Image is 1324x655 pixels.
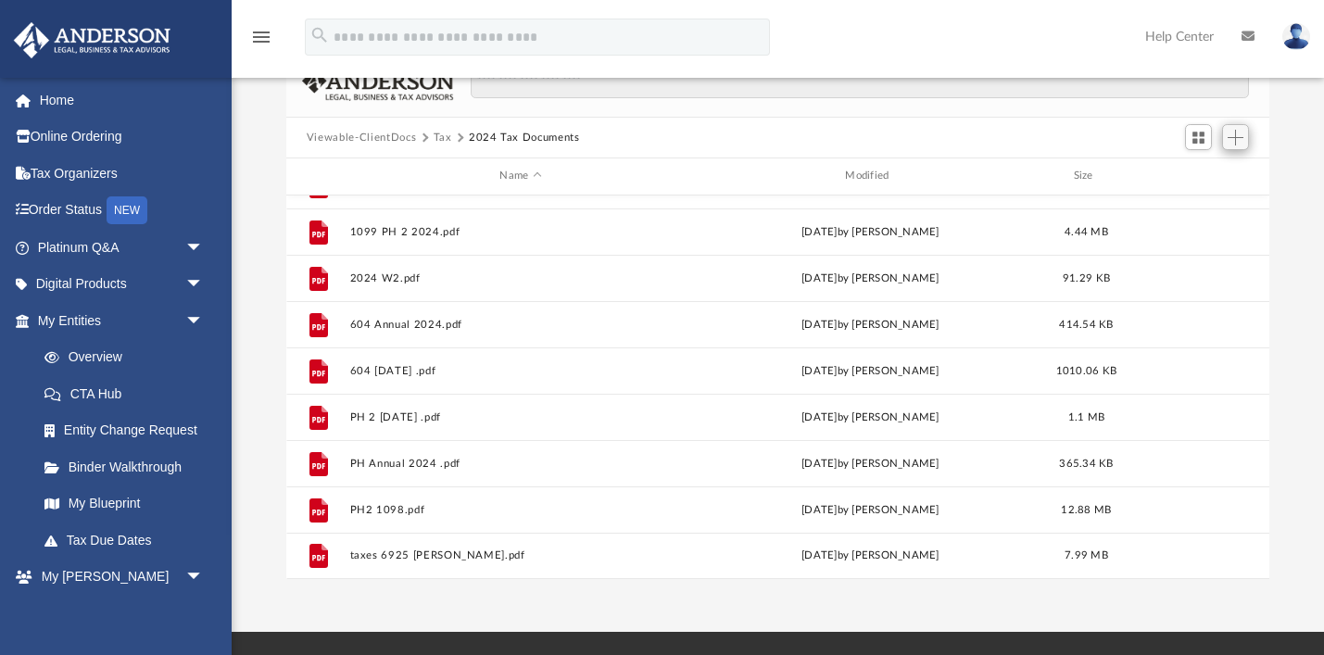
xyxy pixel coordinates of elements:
div: [DATE] by [PERSON_NAME] [700,362,1041,379]
button: 2024 W2.pdf [349,272,691,284]
button: PH Annual 2024 .pdf [349,458,691,470]
button: 2024 Tax Documents [469,130,580,146]
div: id [295,168,341,184]
a: Home [13,82,232,119]
a: My [PERSON_NAME] Teamarrow_drop_down [13,559,222,618]
i: menu [250,26,272,48]
input: Search files and folders [471,63,1249,98]
span: arrow_drop_down [185,266,222,304]
span: arrow_drop_down [185,302,222,340]
a: Online Ordering [13,119,232,156]
button: 604 Annual 2024.pdf [349,319,691,331]
a: Tax Due Dates [26,522,232,559]
a: menu [250,35,272,48]
span: 7.99 MB [1065,550,1108,561]
a: Order StatusNEW [13,192,232,230]
div: NEW [107,196,147,224]
span: 1.1 MB [1068,411,1105,422]
a: CTA Hub [26,375,232,412]
a: Tax Organizers [13,155,232,192]
button: PH2 1098.pdf [349,504,691,516]
div: Name [348,168,690,184]
div: [DATE] by [PERSON_NAME] [700,501,1041,518]
button: Add [1222,124,1250,150]
button: Tax [434,130,452,146]
a: Platinum Q&Aarrow_drop_down [13,229,232,266]
a: Binder Walkthrough [26,448,232,485]
div: [DATE] by [PERSON_NAME] [700,316,1041,333]
div: id [1131,168,1261,184]
button: 1099 PH 2 2024.pdf [349,226,691,238]
img: Anderson Advisors Platinum Portal [8,22,176,58]
button: PH 2 [DATE] .pdf [349,411,691,423]
span: 414.54 KB [1059,319,1113,329]
a: My Entitiesarrow_drop_down [13,302,232,339]
span: 4.44 MB [1065,226,1108,236]
div: [DATE] by [PERSON_NAME] [700,270,1041,286]
img: User Pic [1282,23,1310,50]
div: [DATE] by [PERSON_NAME] [700,455,1041,472]
button: taxes 6925 [PERSON_NAME].pdf [349,549,691,561]
span: 1010.06 KB [1056,365,1117,375]
div: [DATE] by [PERSON_NAME] [700,409,1041,425]
span: arrow_drop_down [185,559,222,597]
a: My Blueprint [26,485,222,523]
div: Modified [699,168,1040,184]
span: 365.34 KB [1059,458,1113,468]
button: 604 [DATE] .pdf [349,365,691,377]
button: Switch to Grid View [1185,124,1213,150]
i: search [309,25,330,45]
a: Overview [26,339,232,376]
div: Size [1049,168,1123,184]
span: 12.88 MB [1061,504,1111,514]
button: Viewable-ClientDocs [307,130,416,146]
a: Entity Change Request [26,412,232,449]
div: grid [286,195,1269,579]
div: [DATE] by [PERSON_NAME] [700,223,1041,240]
div: [DATE] by [PERSON_NAME] [700,548,1041,564]
span: arrow_drop_down [185,229,222,267]
a: Digital Productsarrow_drop_down [13,266,232,303]
span: 91.29 KB [1063,272,1110,283]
